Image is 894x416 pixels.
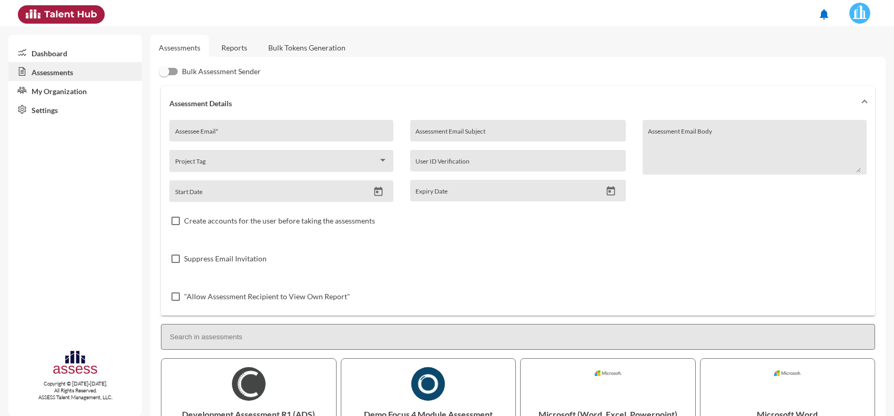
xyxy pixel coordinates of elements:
[260,35,354,60] a: Bulk Tokens Generation
[182,65,261,78] span: Bulk Assessment Sender
[52,349,99,378] img: assesscompany-logo.png
[8,380,142,401] p: Copyright © [DATE]-[DATE]. All Rights Reserved. ASSESS Talent Management, LLC.
[8,100,142,119] a: Settings
[8,81,142,100] a: My Organization
[184,215,375,227] span: Create accounts for the user before taking the assessments
[169,99,854,108] mat-panel-title: Assessment Details
[369,186,388,197] button: Open calendar
[159,43,200,52] a: Assessments
[161,324,875,350] input: Search in assessments
[184,252,267,265] span: Suppress Email Invitation
[602,186,620,197] button: Open calendar
[213,35,256,60] a: Reports
[8,62,142,81] a: Assessments
[818,8,830,21] mat-icon: notifications
[161,120,875,316] div: Assessment Details
[184,290,350,303] span: "Allow Assessment Recipient to View Own Report"
[8,43,142,62] a: Dashboard
[161,86,875,120] mat-expansion-panel-header: Assessment Details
